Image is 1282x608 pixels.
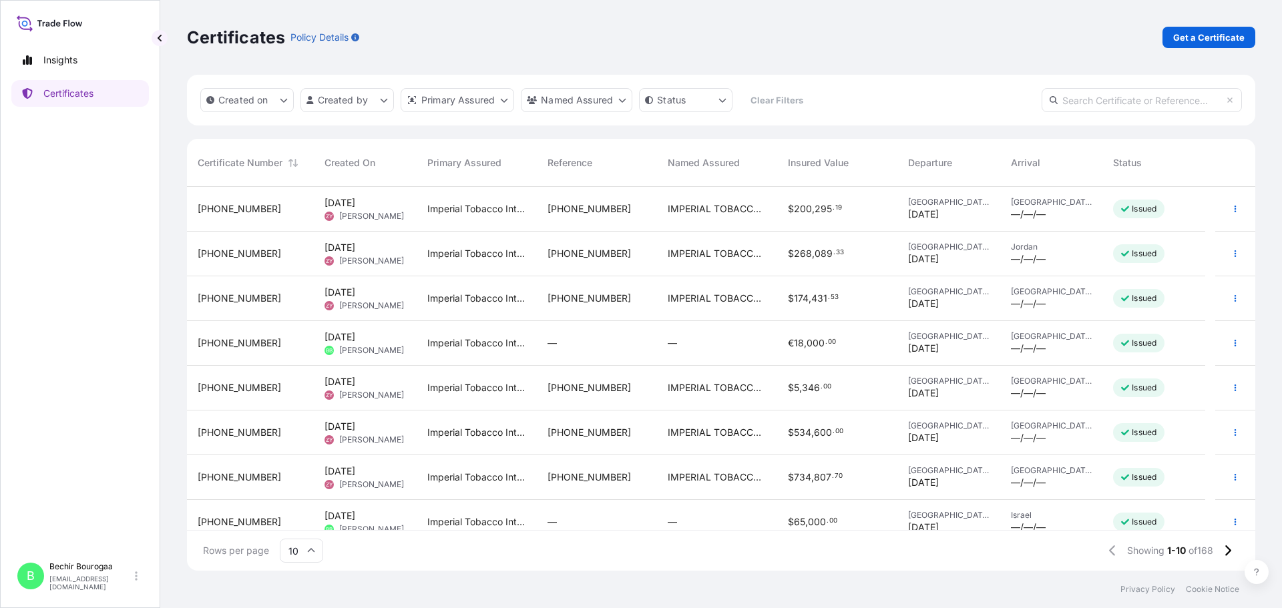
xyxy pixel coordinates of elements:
a: Certificates [11,80,149,107]
span: 00 [828,340,836,344]
span: [PHONE_NUMBER] [548,471,631,484]
span: [GEOGRAPHIC_DATA] [908,242,990,252]
span: —/—/— [1011,476,1046,489]
span: [GEOGRAPHIC_DATA] [1011,465,1092,476]
p: Issued [1132,204,1156,214]
span: —/—/— [1011,431,1046,444]
span: [GEOGRAPHIC_DATA] [908,376,990,386]
span: Status [1113,156,1142,170]
span: Jordan [1011,242,1092,252]
span: —/—/— [1011,252,1046,266]
span: BB [326,344,333,357]
span: [PHONE_NUMBER] [548,381,631,394]
span: [DATE] [325,286,355,299]
span: [GEOGRAPHIC_DATA] [908,286,990,297]
span: $ [788,294,794,303]
button: certificateStatus Filter options [639,88,732,112]
span: [PHONE_NUMBER] [548,292,631,305]
span: —/—/— [1011,342,1046,355]
p: Bechir Bourogaa [49,561,132,572]
span: [PERSON_NAME] [339,345,404,356]
span: 346 [802,383,820,392]
a: Get a Certificate [1162,27,1255,48]
span: Imperial Tobacco International GmbH. [427,336,526,350]
span: 00 [823,384,831,389]
span: of 168 [1189,544,1213,557]
p: Status [657,93,686,107]
p: Insights [43,53,77,67]
span: Imperial Tobacco International GmbH. [427,426,526,439]
span: [GEOGRAPHIC_DATA] [908,331,990,342]
span: . [832,474,834,479]
span: 00 [829,519,837,523]
span: [DATE] [908,208,939,221]
span: [PERSON_NAME] [339,524,404,535]
span: —/—/— [1011,386,1046,400]
p: Cookie Notice [1186,584,1239,595]
span: Rows per page [203,544,269,557]
span: ZY [326,254,333,268]
span: [DATE] [325,465,355,478]
span: 65 [794,517,805,527]
span: 734 [794,473,811,482]
span: ZY [326,210,333,223]
span: [PHONE_NUMBER] [548,202,631,216]
span: [GEOGRAPHIC_DATA] [908,510,990,521]
span: IMPERIAL TOBACCO INTERNATIONAL GMBH [668,471,767,484]
p: Policy Details [290,31,349,44]
span: — [548,515,557,529]
span: . [827,519,829,523]
span: . [825,340,827,344]
span: [PERSON_NAME] [339,479,404,490]
p: Certificates [187,27,285,48]
span: $ [788,383,794,392]
span: $ [788,249,794,258]
span: . [833,429,835,434]
button: Clear Filters [739,89,814,111]
span: IMPERIAL TOBACCO INTERNATIONAL GMBH [668,381,767,394]
span: B [27,569,35,583]
p: Primary Assured [421,93,495,107]
p: Issued [1132,248,1156,259]
span: [GEOGRAPHIC_DATA] [1011,420,1092,431]
span: Imperial Tobacco International GmbH. [427,202,526,216]
span: 174 [794,294,809,303]
span: Named Assured [668,156,740,170]
span: 600 [814,428,832,437]
button: distributor Filter options [401,88,514,112]
span: [GEOGRAPHIC_DATA] [1011,331,1092,342]
span: [DATE] [325,420,355,433]
span: 1-10 [1167,544,1186,557]
a: Insights [11,47,149,73]
span: 33 [836,250,844,255]
span: , [811,428,814,437]
span: Imperial Tobacco International GmbH. [427,471,526,484]
span: $ [788,473,794,482]
span: 534 [794,428,811,437]
p: Certificates [43,87,93,100]
span: [PERSON_NAME] [339,300,404,311]
span: , [812,204,815,214]
span: — [668,515,677,529]
span: IMPERIAL TOBACCO INTERNATIONAL GMBH [668,292,767,305]
span: [PHONE_NUMBER] [198,426,281,439]
span: € [788,338,794,348]
span: 295 [815,204,832,214]
span: [PHONE_NUMBER] [548,426,631,439]
span: 00 [835,429,843,434]
span: , [804,338,807,348]
span: [PHONE_NUMBER] [198,292,281,305]
span: 000 [807,338,825,348]
span: . [833,250,835,255]
p: Issued [1132,517,1156,527]
span: $ [788,428,794,437]
span: [GEOGRAPHIC_DATA] [1011,286,1092,297]
span: 000 [808,517,826,527]
span: 18 [794,338,804,348]
span: $ [788,204,794,214]
span: [DATE] [908,386,939,400]
span: —/—/— [1011,521,1046,534]
p: Issued [1132,427,1156,438]
span: [PHONE_NUMBER] [198,202,281,216]
span: . [833,206,835,210]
